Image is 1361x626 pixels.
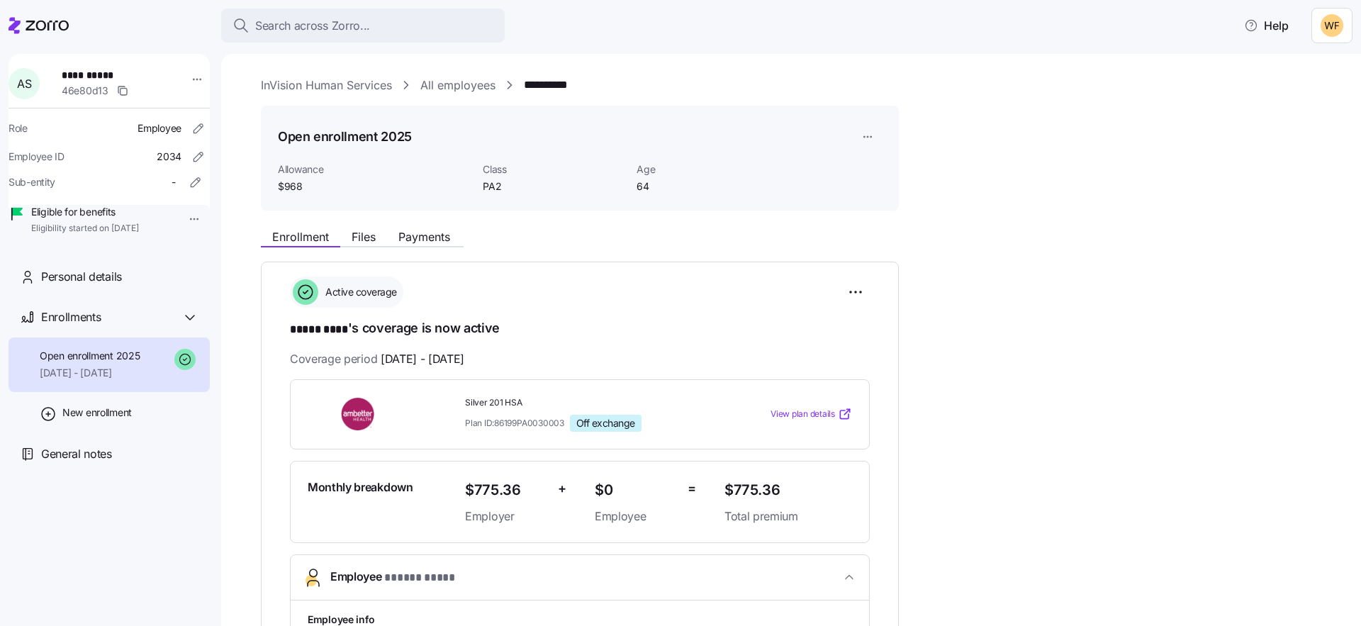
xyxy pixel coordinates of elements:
[221,9,505,43] button: Search across Zorro...
[9,175,55,189] span: Sub-entity
[321,285,397,299] span: Active coverage
[41,268,122,286] span: Personal details
[465,397,713,409] span: Silver 201 HSA
[1321,14,1343,37] img: 8adafdde462ffddea829e1adcd6b1844
[308,398,410,430] img: Ambetter
[41,308,101,326] span: Enrollments
[1233,11,1300,40] button: Help
[465,417,564,429] span: Plan ID: 86199PA0030003
[381,350,464,368] span: [DATE] - [DATE]
[261,77,392,94] a: InVision Human Services
[483,179,625,194] span: PA2
[308,479,413,496] span: Monthly breakdown
[290,350,464,368] span: Coverage period
[688,479,696,499] span: =
[290,319,870,339] h1: 's coverage is now active
[41,445,112,463] span: General notes
[9,150,65,164] span: Employee ID
[595,479,676,502] span: $0
[352,231,376,242] span: Files
[31,223,139,235] span: Eligibility started on [DATE]
[62,84,108,98] span: 46e80d13
[1244,17,1289,34] span: Help
[278,179,471,194] span: $968
[62,406,132,420] span: New enrollment
[9,121,28,135] span: Role
[31,205,139,219] span: Eligible for benefits
[272,231,329,242] span: Enrollment
[637,179,779,194] span: 64
[576,417,635,430] span: Off exchange
[724,479,852,502] span: $775.36
[637,162,779,177] span: Age
[465,508,547,525] span: Employer
[483,162,625,177] span: Class
[157,150,181,164] span: 2034
[278,162,471,177] span: Allowance
[420,77,495,94] a: All employees
[771,408,835,421] span: View plan details
[138,121,181,135] span: Employee
[172,175,176,189] span: -
[17,78,31,89] span: A S
[330,568,455,587] span: Employee
[558,479,566,499] span: +
[595,508,676,525] span: Employee
[40,349,140,363] span: Open enrollment 2025
[40,366,140,380] span: [DATE] - [DATE]
[465,479,547,502] span: $775.36
[398,231,450,242] span: Payments
[278,128,412,145] h1: Open enrollment 2025
[724,508,852,525] span: Total premium
[255,17,370,35] span: Search across Zorro...
[771,407,852,421] a: View plan details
